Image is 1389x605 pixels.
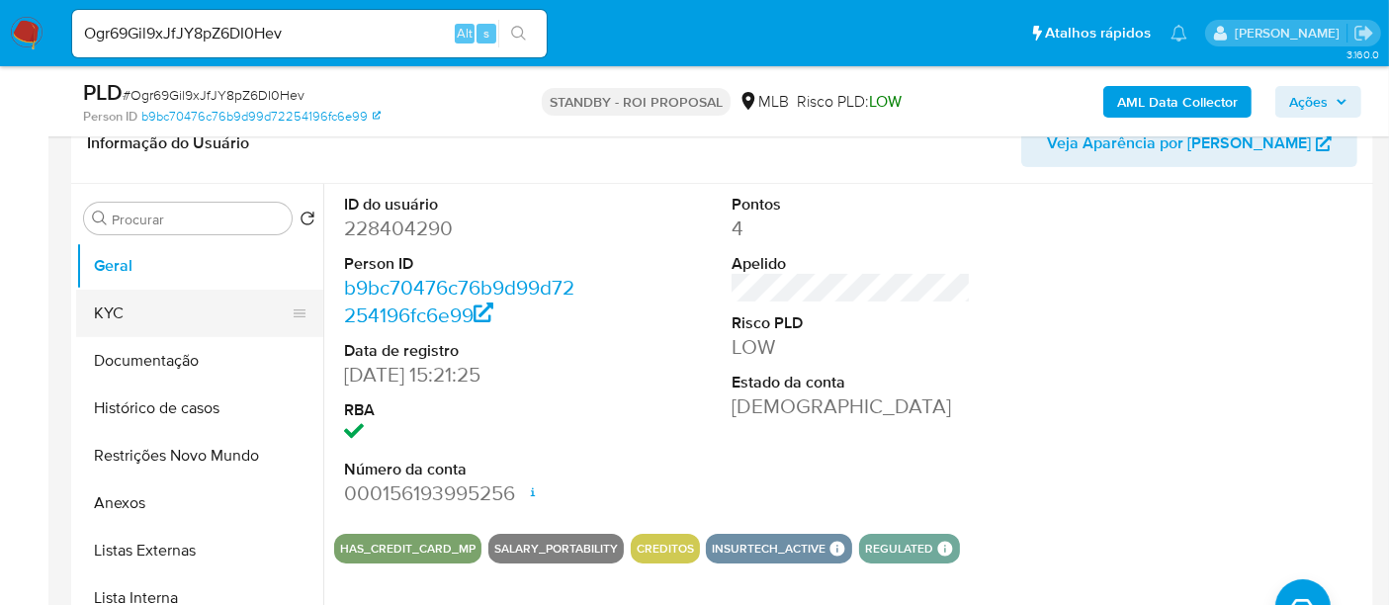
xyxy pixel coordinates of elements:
b: Person ID [83,108,137,126]
span: # Ogr69Gil9xJfJY8pZ6DI0Hev [123,85,304,105]
dt: Risco PLD [732,312,971,334]
button: Listas Externas [76,527,323,574]
button: KYC [76,290,307,337]
button: Histórico de casos [76,385,323,432]
dd: [DATE] 15:21:25 [344,361,583,389]
dd: 4 [732,215,971,242]
dt: Estado da conta [732,372,971,393]
dt: Person ID [344,253,583,275]
p: STANDBY - ROI PROPOSAL [542,88,731,116]
h1: Informação do Usuário [87,133,249,153]
dd: LOW [732,333,971,361]
button: Retornar ao pedido padrão [300,211,315,232]
button: Restrições Novo Mundo [76,432,323,479]
button: search-icon [498,20,539,47]
dt: Pontos [732,194,971,216]
span: Alt [457,24,473,43]
input: Pesquise usuários ou casos... [72,21,547,46]
span: Veja Aparência por [PERSON_NAME] [1047,120,1311,167]
span: LOW [869,90,902,113]
button: Procurar [92,211,108,226]
span: Risco PLD: [797,91,902,113]
a: Notificações [1171,25,1187,42]
a: Sair [1353,23,1374,43]
dd: 000156193995256 [344,479,583,507]
span: 3.160.0 [1346,46,1379,62]
div: MLB [738,91,789,113]
dd: [DEMOGRAPHIC_DATA] [732,392,971,420]
dt: Apelido [732,253,971,275]
dd: 228404290 [344,215,583,242]
input: Procurar [112,211,284,228]
p: erico.trevizan@mercadopago.com.br [1235,24,1346,43]
dt: RBA [344,399,583,421]
span: Atalhos rápidos [1045,23,1151,43]
a: b9bc70476c76b9d99d72254196fc6e99 [344,273,574,329]
button: Geral [76,242,323,290]
button: Veja Aparência por [PERSON_NAME] [1021,120,1357,167]
dt: Data de registro [344,340,583,362]
dt: Número da conta [344,459,583,480]
b: AML Data Collector [1117,86,1238,118]
button: Documentação [76,337,323,385]
button: Ações [1275,86,1361,118]
a: b9bc70476c76b9d99d72254196fc6e99 [141,108,381,126]
button: AML Data Collector [1103,86,1252,118]
span: s [483,24,489,43]
b: PLD [83,76,123,108]
span: Ações [1289,86,1328,118]
dt: ID do usuário [344,194,583,216]
button: Anexos [76,479,323,527]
